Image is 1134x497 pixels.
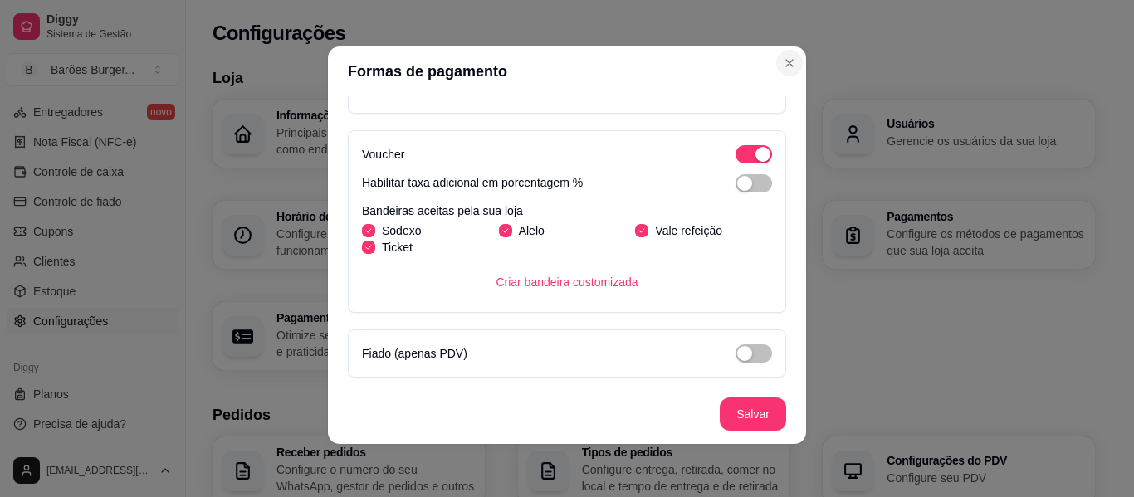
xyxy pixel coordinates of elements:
[519,222,545,239] span: Alelo
[382,222,421,239] span: Sodexo
[362,202,772,219] p: Bandeiras aceitas pela sua loja
[382,239,413,256] span: Ticket
[362,148,404,161] label: Voucher
[482,266,651,299] button: Criar bandeira customizada
[776,50,803,76] button: Close
[328,46,806,96] header: Formas de pagamento
[655,222,722,239] span: Vale refeição
[362,347,467,360] label: Fiado (apenas PDV)
[720,397,786,431] button: Salvar
[362,174,583,192] p: Habilitar taxa adicional em porcentagem %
